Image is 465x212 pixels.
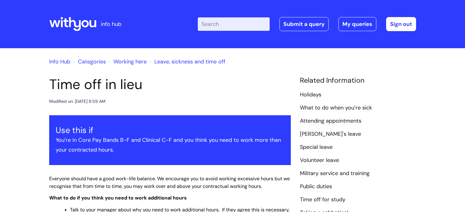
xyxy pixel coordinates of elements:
[300,196,345,204] a: Time off for study
[300,91,321,99] a: Holidays
[300,104,372,112] a: What to do when you’re sick
[300,76,416,85] h4: Related Information
[154,58,225,65] a: Leave, sickness and time off
[49,76,291,93] h1: Time off in lieu
[279,17,329,31] a: Submit a query
[198,17,416,31] div: | -
[56,135,284,155] p: You’re in Core Pay Bands B-F and Clinical C-F and you think you need to work more than your contr...
[300,130,361,138] a: [PERSON_NAME]'s leave
[300,156,339,164] a: Volunteer leave
[386,17,416,31] a: Sign out
[49,58,70,65] a: Info Hub
[49,98,105,105] div: Modified on: [DATE] 8:59 AM
[113,58,147,65] a: Working here
[300,143,333,151] a: Special leave
[107,57,147,66] li: Working here
[78,58,106,65] a: Categories
[101,19,121,29] p: info hub
[198,17,270,31] input: Search
[338,17,376,31] a: My queries
[72,57,106,66] li: Solution home
[49,195,187,201] span: What to do if you think you need to work additional hours
[300,117,361,125] a: Attending appointments
[148,57,225,66] li: Leave, sickness and time off
[300,183,332,191] a: Public duties
[56,125,284,135] h3: Use this if
[49,175,290,189] span: Everyone should have a good work-life balance. We encourage you to avoid working excessive hours ...
[300,170,370,178] a: Military service and training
